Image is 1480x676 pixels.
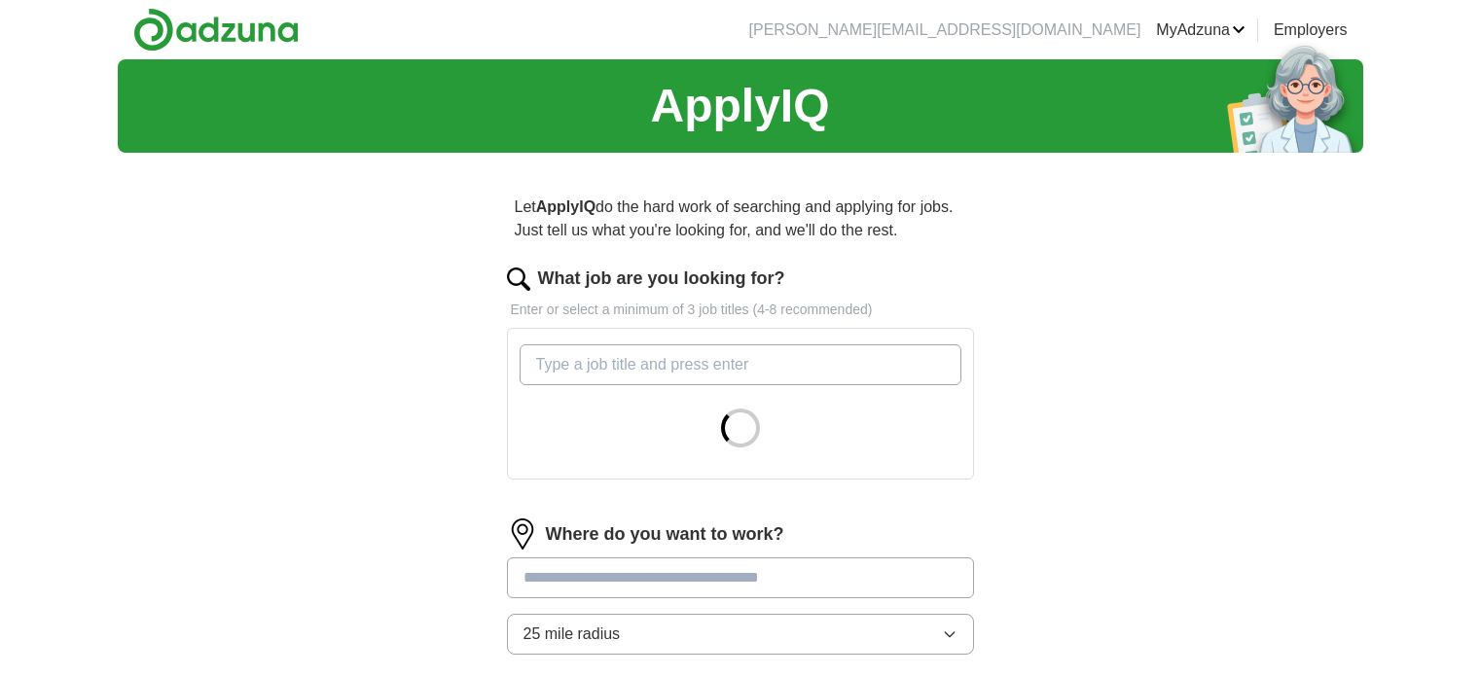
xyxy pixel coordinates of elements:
img: search.png [507,267,530,291]
button: 25 mile radius [507,614,974,655]
span: 25 mile radius [523,623,621,646]
label: Where do you want to work? [546,521,784,548]
li: [PERSON_NAME][EMAIL_ADDRESS][DOMAIN_NAME] [749,18,1141,42]
label: What job are you looking for? [538,266,785,292]
input: Type a job title and press enter [520,344,961,385]
strong: ApplyIQ [536,198,596,215]
img: location.png [507,518,538,550]
p: Let do the hard work of searching and applying for jobs. Just tell us what you're looking for, an... [507,188,974,250]
p: Enter or select a minimum of 3 job titles (4-8 recommended) [507,300,974,320]
a: MyAdzuna [1156,18,1245,42]
h1: ApplyIQ [650,71,829,141]
img: Adzuna logo [133,8,299,52]
a: Employers [1274,18,1348,42]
